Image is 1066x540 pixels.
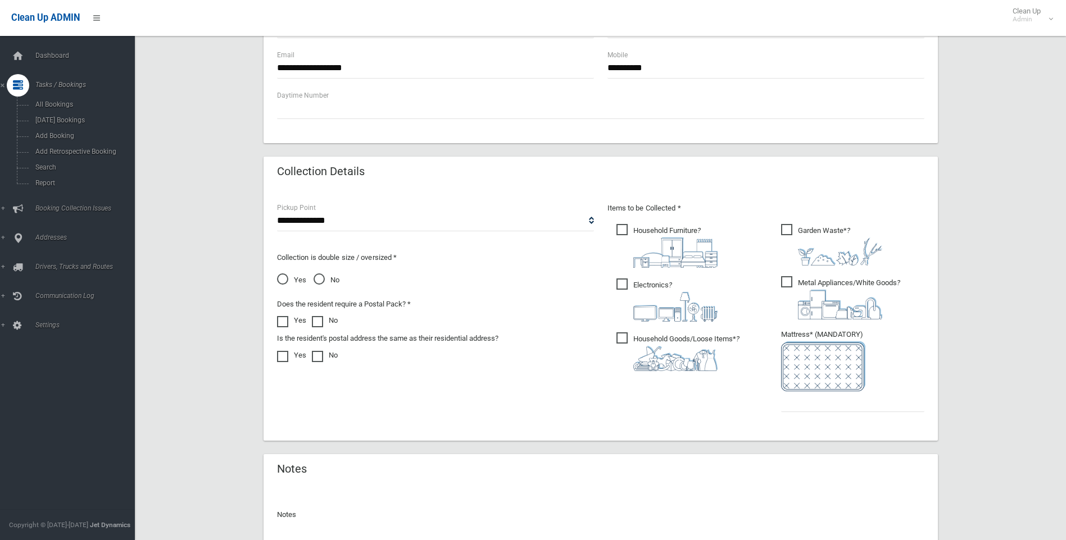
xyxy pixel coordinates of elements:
span: Communication Log [32,292,143,300]
i: ? [633,226,718,268]
p: Collection is double size / oversized * [277,251,594,264]
small: Admin [1013,15,1041,24]
span: [DATE] Bookings [32,116,134,124]
i: ? [798,226,882,266]
span: Copyright © [DATE]-[DATE] [9,521,88,529]
img: e7408bece873d2c1783593a074e5cb2f.png [781,341,865,391]
i: ? [798,278,900,319]
i: ? [633,281,718,322]
header: Notes [264,458,320,480]
span: Add Retrospective Booking [32,148,134,155]
label: Yes [277,349,306,362]
span: Household Furniture [616,224,718,268]
label: Is the resident's postal address the same as their residential address? [277,332,498,345]
header: Collection Details [264,161,378,182]
span: Addresses [32,234,143,241]
img: 36c1b0289cb1767239cdd3de9e694f19.png [798,290,882,319]
span: Search [32,163,134,171]
span: Electronics [616,278,718,322]
label: Yes [277,314,306,327]
img: 4fd8a5c772b2c999c83690221e5242e0.png [798,237,882,266]
span: Garden Waste* [781,224,882,266]
span: Booking Collection Issues [32,204,143,212]
span: Yes [277,273,306,287]
img: 394712a680b73dbc3d2a6a3a7ffe5a07.png [633,292,718,322]
span: Dashboard [32,52,143,60]
span: Settings [32,321,143,329]
span: Clean Up ADMIN [11,12,80,23]
span: Clean Up [1007,7,1052,24]
label: No [312,314,338,327]
img: aa9efdbe659d29b613fca23ba79d85cb.png [633,237,718,268]
span: All Bookings [32,100,134,108]
p: Items to be Collected * [607,202,924,215]
span: Mattress* (MANDATORY) [781,330,924,391]
span: Tasks / Bookings [32,81,143,89]
span: Drivers, Trucks and Routes [32,263,143,271]
span: Report [32,179,134,187]
strong: Jet Dynamics [90,521,130,529]
label: Does the resident require a Postal Pack? * [277,298,411,311]
i: ? [633,335,740,371]
span: Add Booking [32,132,134,140]
span: No [314,273,339,287]
img: b13cc3517677393f34c0a387616ef184.png [633,346,718,371]
span: Metal Appliances/White Goods [781,276,900,319]
span: Household Goods/Loose Items* [616,332,740,371]
p: Notes [277,508,924,521]
label: No [312,349,338,362]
